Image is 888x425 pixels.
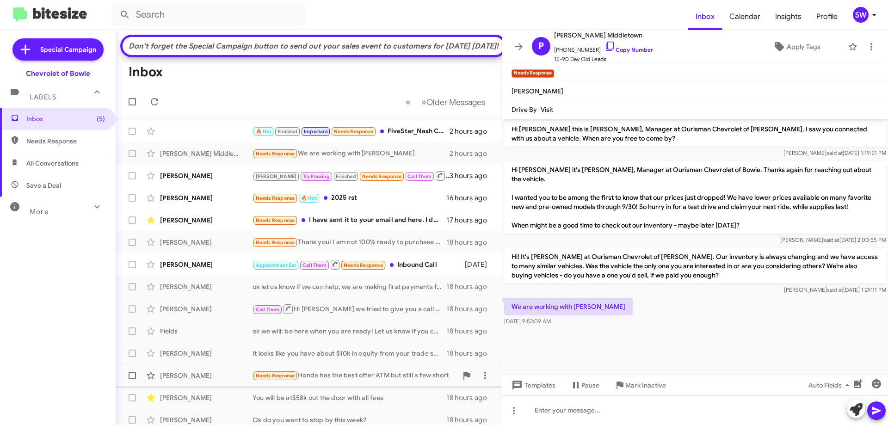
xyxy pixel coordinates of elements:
[563,377,607,394] button: Pause
[407,173,432,179] span: Call Them
[256,195,295,201] span: Needs Response
[625,377,666,394] span: Mark Inactive
[607,377,673,394] button: Mark Inactive
[512,69,554,78] small: Needs Response
[277,129,298,135] span: Finished
[446,282,494,291] div: 18 hours ago
[749,38,844,55] button: Apply Tags
[26,114,105,123] span: Inbox
[160,216,253,225] div: [PERSON_NAME]
[400,92,416,111] button: Previous
[406,96,411,108] span: «
[787,38,820,55] span: Apply Tags
[780,236,886,243] span: [PERSON_NAME] [DATE] 2:00:55 PM
[256,373,295,379] span: Needs Response
[538,39,544,54] span: P
[30,93,56,101] span: Labels
[504,248,886,283] p: Hi! It's [PERSON_NAME] at Ourisman Chevrolet of [PERSON_NAME]. Our inventory is always changing a...
[160,415,253,425] div: [PERSON_NAME]
[26,69,90,78] div: Chevrolet of Bowie
[502,377,563,394] button: Templates
[304,129,328,135] span: Important
[604,46,653,53] a: Copy Number
[801,377,860,394] button: Auto Fields
[504,298,633,315] p: We are working with [PERSON_NAME]
[160,193,253,203] div: [PERSON_NAME]
[12,38,104,61] a: Special Campaign
[554,30,653,41] span: [PERSON_NAME] Middletown
[784,286,886,293] span: [PERSON_NAME] [DATE] 1:29:11 PM
[253,282,446,291] div: ok let us know if we can help, we are making first payments for govt. employees
[256,307,280,313] span: Call Them
[30,208,49,216] span: More
[253,370,457,381] div: Honda has the best offer ATM but still a few short
[127,42,500,51] div: Don't forget the Special Campaign button to send out your sales event to customers for [DATE] [DA...
[129,65,163,80] h1: Inbox
[160,326,253,336] div: Fields
[688,3,722,30] a: Inbox
[426,97,485,107] span: Older Messages
[26,136,105,146] span: Needs Response
[446,304,494,314] div: 18 hours ago
[253,215,446,226] div: I have sent it to your email and here. I dont know else to say.
[160,149,253,158] div: [PERSON_NAME] Middletown
[460,260,494,269] div: [DATE]
[826,149,843,156] span: said at
[510,377,555,394] span: Templates
[253,148,450,159] div: We are working with [PERSON_NAME]
[504,121,886,147] p: Hi [PERSON_NAME] this is [PERSON_NAME], Manager at Ourisman Chevrolet of [PERSON_NAME]. I saw you...
[253,170,450,182] div: Inbound Call
[722,3,768,30] a: Calendar
[446,193,494,203] div: 16 hours ago
[112,4,306,26] input: Search
[446,349,494,358] div: 18 hours ago
[581,377,599,394] span: Pause
[416,92,491,111] button: Next
[253,126,450,137] div: FiveStar_Nash Crn [DATE] $3.72 -2.5 Crn [DATE] $3.85 -2.5 Crn [DATE] $4.09 -0.25 Bns [DATE] $9.38...
[303,173,330,179] span: Try Pausing
[783,149,886,156] span: [PERSON_NAME] [DATE] 1:19:51 PM
[334,129,373,135] span: Needs Response
[344,262,383,268] span: Needs Response
[768,3,809,30] a: Insights
[541,105,553,114] span: Visit
[301,195,317,201] span: 🔥 Hot
[845,7,878,23] button: SW
[421,96,426,108] span: »
[253,415,446,425] div: Ok do you want to stop by this week?
[97,114,105,123] span: (5)
[256,173,297,179] span: [PERSON_NAME]
[160,393,253,402] div: [PERSON_NAME]
[808,377,853,394] span: Auto Fields
[256,151,295,157] span: Needs Response
[302,262,327,268] span: Call Them
[446,415,494,425] div: 18 hours ago
[446,326,494,336] div: 18 hours ago
[823,236,839,243] span: said at
[401,92,491,111] nav: Page navigation example
[336,173,356,179] span: Finished
[40,45,96,54] span: Special Campaign
[504,318,551,325] span: [DATE] 9:52:09 AM
[160,371,253,380] div: [PERSON_NAME]
[827,286,843,293] span: said at
[450,127,494,136] div: 2 hours ago
[504,161,886,234] p: Hi [PERSON_NAME] it's [PERSON_NAME], Manager at Ourisman Chevrolet of Bowie. Thanks again for rea...
[450,149,494,158] div: 2 hours ago
[253,393,446,402] div: You will be at$58k out the door with all fees
[256,129,271,135] span: 🔥 Hot
[253,303,446,315] div: Hi [PERSON_NAME] we tried to give you a call back, are you still looking for the Malibu?
[446,393,494,402] div: 18 hours ago
[256,217,295,223] span: Needs Response
[450,171,494,180] div: 3 hours ago
[160,238,253,247] div: [PERSON_NAME]
[160,304,253,314] div: [PERSON_NAME]
[253,326,446,336] div: ok we will; be here when you are ready! Let us know if you can make it by the weekend before it s...
[253,259,460,271] div: Inbound Call
[554,55,653,64] span: 15-90 Day Old Leads
[160,282,253,291] div: [PERSON_NAME]
[256,262,296,268] span: Appointment Set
